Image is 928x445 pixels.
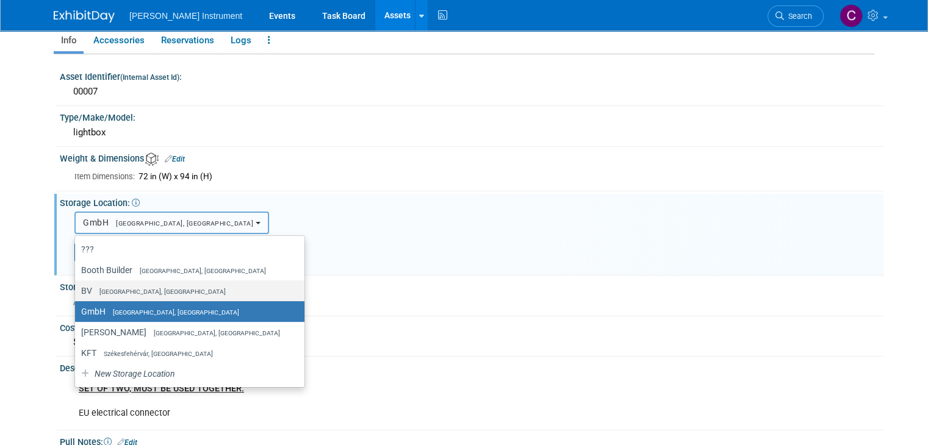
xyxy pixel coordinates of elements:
div: Description: [60,359,883,375]
a: Edit [165,155,185,163]
span: New Storage Location [93,369,175,379]
label: ??? [81,241,292,257]
span: GmbH [83,218,253,227]
a: Search [768,5,824,27]
div: Asset Identifier : [60,68,883,83]
a: Info [54,30,84,51]
span: [GEOGRAPHIC_DATA], [GEOGRAPHIC_DATA] [109,219,253,227]
a: Reservations [154,30,221,51]
span: Storage Area: [60,282,124,292]
span: [GEOGRAPHIC_DATA], [GEOGRAPHIC_DATA] [92,288,226,296]
small: (Internal Asset Id) [120,73,179,82]
label: BV [81,283,292,299]
span: Search [784,12,812,21]
div: Type/Make/Model: [60,109,883,124]
img: ExhibitDay [54,10,115,23]
span: [GEOGRAPHIC_DATA], [GEOGRAPHIC_DATA] [132,267,266,275]
div: EU electrical connector [70,377,728,425]
td: Item Dimensions: [74,169,135,183]
div: Cost: [60,319,883,334]
span: [GEOGRAPHIC_DATA], [GEOGRAPHIC_DATA] [106,308,239,316]
label: GmbH [81,304,292,319]
img: Christine Batycki [840,4,863,27]
div: 72 in (W) x 94 in (H) [138,171,874,182]
span: [GEOGRAPHIC_DATA], [GEOGRAPHIC_DATA] [146,329,280,337]
span: [PERSON_NAME] Instrument [129,11,242,21]
label: KFT [81,345,292,361]
span: Specify storage area [73,297,151,306]
div: lightbox [69,123,874,142]
label: Booth Builder [81,262,292,278]
button: GmbH[GEOGRAPHIC_DATA], [GEOGRAPHIC_DATA] [74,212,269,234]
img: Asset Weight and Dimensions [145,152,159,166]
a: Accessories [86,30,151,51]
div: $ 0.00 [69,333,874,352]
span: Székesfehérvár, [GEOGRAPHIC_DATA] [96,350,213,358]
div: Storage Location: [60,194,883,209]
b: SET OF TWO, MUST BE USED TOGETHER. [79,383,244,394]
div: 00007 [69,82,874,101]
a: Logs [223,30,258,51]
label: [PERSON_NAME] [81,324,292,340]
div: Weight & Dimensions [60,149,883,166]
